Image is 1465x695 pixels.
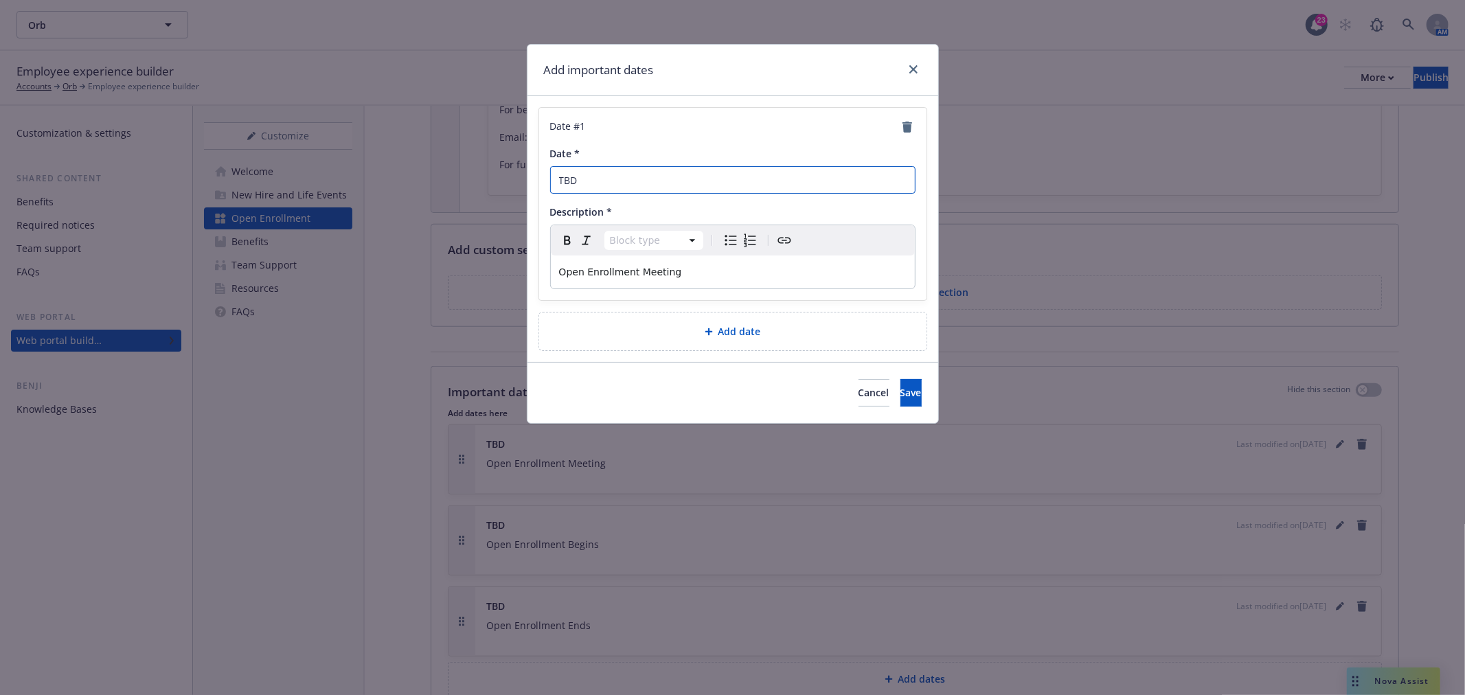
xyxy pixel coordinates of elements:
h1: Add important dates [544,61,654,79]
span: Cancel [859,386,889,399]
span: Add date [718,324,761,339]
input: Add date here [550,166,916,194]
span: Date # 1 [550,119,586,135]
div: Add date [538,312,927,351]
button: Italic [577,231,596,250]
span: Date * [550,147,580,160]
a: remove [899,119,916,135]
button: Numbered list [740,231,760,250]
button: Bulleted list [721,231,740,250]
a: close [905,61,922,78]
div: editable markdown [551,255,915,288]
button: Save [900,379,922,407]
button: Create link [775,231,794,250]
span: Save [900,386,922,399]
span: Open Enrollment Meeting [559,266,682,277]
button: Cancel [859,379,889,407]
button: Block type [604,231,703,250]
button: Bold [558,231,577,250]
div: toggle group [721,231,760,250]
span: Description * [550,205,613,218]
